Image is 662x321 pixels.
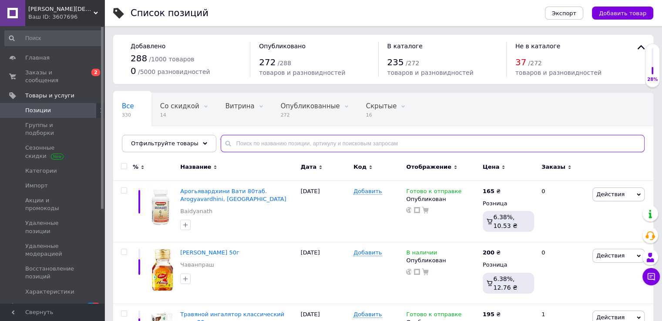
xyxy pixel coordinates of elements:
[406,60,419,67] span: / 272
[299,181,351,242] div: [DATE]
[536,181,590,242] div: 0
[406,311,461,320] span: Готово к отправке
[148,187,176,226] img: Арогьявардхини Вати 80таб. Arogyavardhini, Baidyanath
[493,214,517,229] span: 6.38%, 10.53 ₴
[483,187,501,195] div: ₴
[25,92,74,100] span: Товары и услуги
[387,69,474,76] span: товаров и разновидностей
[483,163,500,171] span: Цена
[180,163,211,171] span: Название
[25,219,81,235] span: Удаленные позиции
[528,60,541,67] span: / 272
[599,10,646,17] span: Добавить товар
[25,288,74,296] span: Характеристики
[180,261,214,269] a: Чаванпраш
[483,249,501,257] div: ₴
[25,107,51,114] span: Позиции
[25,121,81,137] span: Группы и подборки
[259,69,345,76] span: товаров и разновидностей
[180,188,286,202] a: Арогьявардхини Вати 80таб. Arogyavardhini, [GEOGRAPHIC_DATA]
[87,303,94,310] span: 1
[28,13,104,21] div: Ваш ID: 3607696
[281,102,340,110] span: Опубликованные
[353,163,366,171] span: Код
[25,197,81,212] span: Акции и промокоды
[406,195,478,203] div: Опубликован
[387,43,423,50] span: В каталоге
[259,43,306,50] span: Опубликовано
[552,10,576,17] span: Экспорт
[483,311,501,318] div: ₴
[406,188,461,197] span: Готово к отправке
[131,140,198,147] span: Отфильтруйте товары
[483,249,494,256] b: 200
[131,9,208,18] div: Список позиций
[299,242,351,304] div: [DATE]
[353,249,382,256] span: Добавить
[596,252,625,259] span: Действия
[131,43,165,50] span: Добавлено
[645,77,659,83] div: 28%
[353,188,382,195] span: Добавить
[25,182,48,190] span: Импорт
[483,261,534,269] div: Розница
[406,257,478,264] div: Опубликован
[91,69,100,76] span: 2
[25,167,57,175] span: Категории
[353,311,382,318] span: Добавить
[28,5,94,13] span: Vasantika Ayurveda
[366,102,397,110] span: Скрытые
[25,54,50,62] span: Главная
[406,163,451,171] span: Отображение
[281,112,340,118] span: 272
[122,112,134,118] span: 330
[278,60,291,67] span: / 288
[25,69,81,84] span: Заказы и сообщения
[25,303,65,311] span: Уведомления
[483,311,494,318] b: 195
[180,249,239,256] a: [PERSON_NAME] 50г
[541,163,565,171] span: Заказы
[596,191,625,197] span: Действия
[149,56,194,63] span: / 1000 товаров
[592,7,653,20] button: Добавить товар
[25,144,81,160] span: Сезонные скидки
[596,314,625,321] span: Действия
[148,249,176,291] img: Мед Дабур 50г
[545,7,583,20] button: Экспорт
[122,135,215,143] span: Автозаполнение характе...
[25,265,81,281] span: Восстановление позиций
[113,126,232,159] div: Автозаполнение характеристик
[515,57,526,67] span: 37
[515,43,561,50] span: Не в каталоге
[131,66,136,76] span: 0
[25,242,81,258] span: Удаленные модерацией
[4,30,103,46] input: Поиск
[180,207,212,215] a: Baidyanath
[93,303,100,310] span: 2
[366,112,397,118] span: 16
[493,275,517,291] span: 6.38%, 12.76 ₴
[536,242,590,304] div: 0
[160,112,199,118] span: 14
[221,135,645,152] input: Поиск по названию позиции, артикулу и поисковым запросам
[642,268,660,285] button: Чат с покупателем
[515,69,602,76] span: товаров и разновидностей
[122,102,134,110] span: Все
[131,53,147,64] span: 288
[133,163,138,171] span: %
[301,163,317,171] span: Дата
[225,102,255,110] span: Витрина
[483,200,534,207] div: Розница
[160,102,199,110] span: Со скидкой
[138,68,210,75] span: / 5000 разновидностей
[406,249,437,258] span: В наличии
[387,57,404,67] span: 235
[483,188,494,194] b: 165
[259,57,276,67] span: 272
